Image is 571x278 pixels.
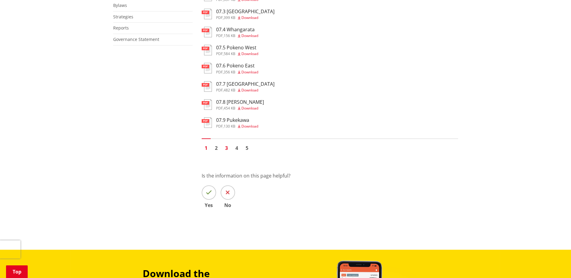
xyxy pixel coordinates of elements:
[202,99,264,110] a: 07.8 [PERSON_NAME] pdf,454 KB Download
[216,15,223,20] span: pdf
[216,34,258,38] div: ,
[243,144,252,153] a: Go to page 5
[216,51,223,56] span: pdf
[202,63,258,74] a: 07.6 Pokeno East pdf,356 KB Download
[216,107,264,110] div: ,
[216,117,258,123] h3: 07.9 Pukekawa
[216,69,223,75] span: pdf
[202,45,258,56] a: 07.5 Pokeno West pdf,584 KB Download
[202,27,258,38] a: 07.4 Whangarata pdf,156 KB Download
[232,144,241,153] a: Go to page 4
[224,88,235,93] span: 482 KB
[113,2,127,8] a: Bylaws
[202,117,212,128] img: document-pdf.svg
[202,27,212,37] img: document-pdf.svg
[241,106,258,111] span: Download
[216,63,258,69] h3: 07.6 Pokeno East
[216,9,275,14] h3: 07.3 [GEOGRAPHIC_DATA]
[202,45,212,55] img: document-pdf.svg
[202,203,216,208] span: Yes
[202,81,275,92] a: 07.7 [GEOGRAPHIC_DATA] pdf,482 KB Download
[241,124,258,129] span: Download
[224,106,235,111] span: 454 KB
[216,106,223,111] span: pdf
[216,70,258,74] div: ,
[216,16,275,20] div: ,
[6,265,28,278] a: Top
[216,45,258,51] h3: 07.5 Pokeno West
[224,33,235,38] span: 156 KB
[543,253,565,274] iframe: Messenger Launcher
[202,172,458,179] p: Is the information on this page helpful?
[216,88,275,92] div: ,
[224,15,235,20] span: 399 KB
[224,51,235,56] span: 584 KB
[216,88,223,93] span: pdf
[241,69,258,75] span: Download
[202,9,212,19] img: document-pdf.svg
[222,144,231,153] a: Go to page 3
[241,51,258,56] span: Download
[216,33,223,38] span: pdf
[212,144,221,153] a: Go to page 2
[113,36,159,42] a: Governance Statement
[202,99,212,110] img: document-pdf.svg
[216,27,258,32] h3: 07.4 Whangarata
[202,144,211,153] a: Page 1
[216,99,264,105] h3: 07.8 [PERSON_NAME]
[202,63,212,73] img: document-pdf.svg
[241,33,258,38] span: Download
[241,15,258,20] span: Download
[202,138,458,154] nav: Pagination
[224,69,235,75] span: 356 KB
[224,124,235,129] span: 130 KB
[202,117,258,128] a: 07.9 Pukekawa pdf,130 KB Download
[202,9,275,20] a: 07.3 [GEOGRAPHIC_DATA] pdf,399 KB Download
[216,125,258,128] div: ,
[241,88,258,93] span: Download
[202,81,212,92] img: document-pdf.svg
[113,25,129,31] a: Reports
[216,52,258,56] div: ,
[216,124,223,129] span: pdf
[113,14,133,20] a: Strategies
[216,81,275,87] h3: 07.7 [GEOGRAPHIC_DATA]
[221,203,235,208] span: No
